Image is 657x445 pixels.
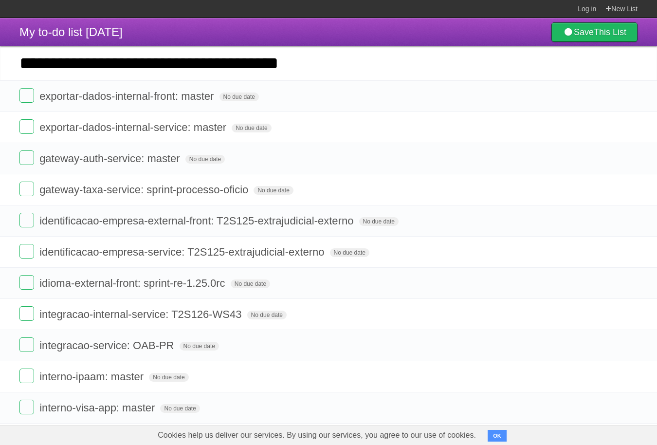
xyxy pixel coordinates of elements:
[19,275,34,290] label: Done
[19,369,34,383] label: Done
[39,90,216,102] span: exportar-dados-internal-front: master
[39,277,227,289] span: idioma-external-front: sprint-re-1.25.0rc
[594,27,626,37] b: This List
[19,213,34,227] label: Done
[180,342,219,351] span: No due date
[39,184,251,196] span: gateway-taxa-service: sprint-processo-oficio
[19,400,34,414] label: Done
[19,25,123,38] span: My to-do list [DATE]
[488,430,507,442] button: OK
[551,22,638,42] a: SaveThis List
[39,402,157,414] span: interno-visa-app: master
[149,373,188,382] span: No due date
[19,88,34,103] label: Done
[39,121,229,133] span: exportar-dados-internal-service: master
[231,279,270,288] span: No due date
[19,244,34,259] label: Done
[330,248,369,257] span: No due date
[185,155,225,164] span: No due date
[247,311,287,319] span: No due date
[148,426,486,445] span: Cookies help us deliver our services. By using our services, you agree to our use of cookies.
[219,93,259,101] span: No due date
[39,371,146,383] span: interno-ipaam: master
[19,337,34,352] label: Done
[39,152,182,165] span: gateway-auth-service: master
[39,215,356,227] span: identificacao-empresa-external-front: T2S125-extrajudicial-externo
[232,124,271,132] span: No due date
[160,404,200,413] span: No due date
[39,339,176,352] span: integracao-service: OAB-PR
[39,308,244,320] span: integracao-internal-service: T2S126-WS43
[39,246,327,258] span: identificacao-empresa-service: T2S125-extrajudicial-externo
[19,150,34,165] label: Done
[19,182,34,196] label: Done
[254,186,293,195] span: No due date
[19,306,34,321] label: Done
[359,217,399,226] span: No due date
[19,119,34,134] label: Done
